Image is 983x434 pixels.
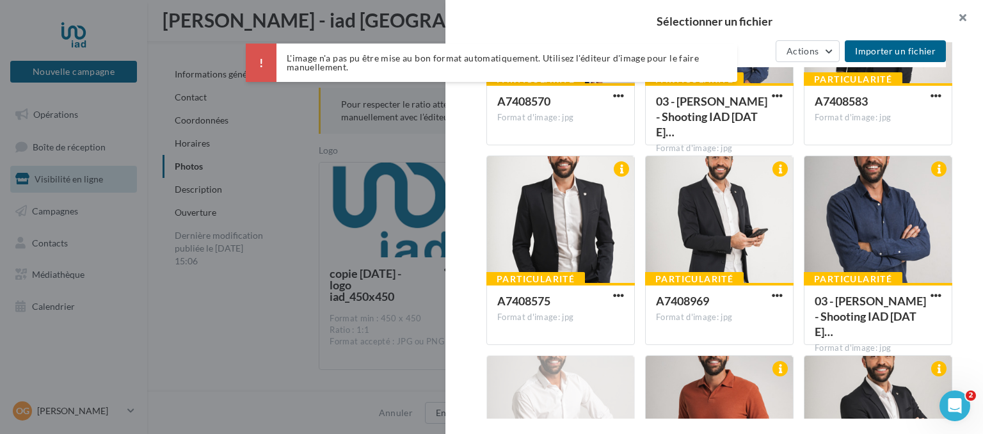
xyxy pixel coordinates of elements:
[497,312,624,323] div: Format d'image: jpg
[656,94,767,139] span: 03 - Olivier - Shooting IAD 3 Juillet 2025-3-Modifier-Modifier
[815,294,926,339] span: 03 - Olivier - Shooting IAD 3 Juillet 2025-25-Modifier
[939,390,970,421] iframe: Intercom live chat
[815,94,868,108] span: A7408583
[855,45,936,56] span: Importer un fichier
[776,40,840,62] button: Actions
[645,272,744,286] div: Particularité
[497,94,550,108] span: A7408570
[804,272,902,286] div: Particularité
[845,40,946,62] button: Importer un fichier
[656,312,783,323] div: Format d'image: jpg
[497,112,624,124] div: Format d'image: jpg
[787,45,819,56] span: Actions
[656,294,709,308] span: A7408969
[246,44,737,82] div: L'image n'a pas pu être mise au bon format automatiquement. Utilisez l'éditeur d'image pour le fa...
[656,143,783,154] div: Format d'image: jpg
[497,294,550,308] span: A7408575
[815,342,941,354] div: Format d'image: jpg
[804,72,902,86] div: Particularité
[486,272,585,286] div: Particularité
[966,390,976,401] span: 2
[466,15,963,27] h2: Sélectionner un fichier
[815,112,941,124] div: Format d'image: jpg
